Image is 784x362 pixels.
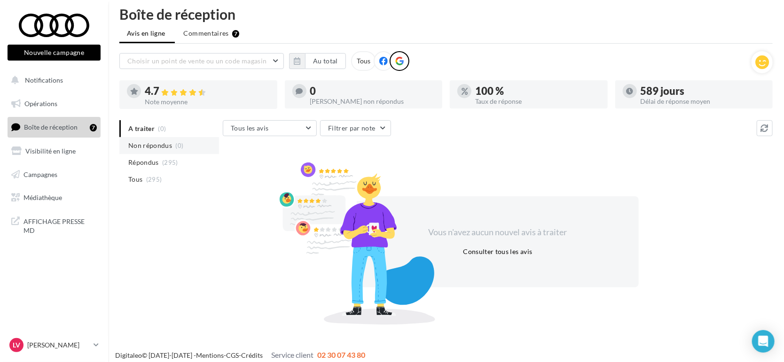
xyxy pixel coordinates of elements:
[13,340,20,350] span: LV
[223,120,317,136] button: Tous les avis
[232,30,239,38] div: 7
[90,124,97,131] div: 7
[128,175,142,184] span: Tous
[310,86,435,96] div: 0
[176,142,184,149] span: (0)
[271,350,314,359] span: Service client
[6,117,102,137] a: Boîte de réception7
[6,165,102,185] a: Campagnes
[128,141,172,150] span: Non répondus
[641,98,766,105] div: Délai de réponse moyen
[231,124,269,132] span: Tous les avis
[119,53,284,69] button: Choisir un point de vente ou un code magasin
[24,170,57,178] span: Campagnes
[475,98,600,105] div: Taux de réponse
[305,53,346,69] button: Au total
[289,53,346,69] button: Au total
[6,211,102,239] a: AFFICHAGE PRESSE MD
[27,340,90,350] p: [PERSON_NAME]
[6,70,99,90] button: Notifications
[8,45,101,61] button: Nouvelle campagne
[146,176,162,183] span: (295)
[128,158,159,167] span: Répondus
[115,351,365,359] span: © [DATE]-[DATE] - - -
[6,188,102,208] a: Médiathèque
[6,94,102,114] a: Opérations
[317,350,365,359] span: 02 30 07 43 80
[6,141,102,161] a: Visibilité en ligne
[417,226,579,239] div: Vous n'avez aucun nouvel avis à traiter
[8,336,101,354] a: LV [PERSON_NAME]
[119,7,773,21] div: Boîte de réception
[24,193,62,201] span: Médiathèque
[145,86,270,97] div: 4.7
[145,99,270,105] div: Note moyenne
[351,51,376,71] div: Tous
[320,120,391,136] button: Filtrer par note
[24,215,97,235] span: AFFICHAGE PRESSE MD
[25,76,63,84] span: Notifications
[24,100,57,108] span: Opérations
[196,351,224,359] a: Mentions
[25,147,76,155] span: Visibilité en ligne
[459,246,536,257] button: Consulter tous les avis
[184,29,229,38] span: Commentaires
[752,330,775,353] div: Open Intercom Messenger
[310,98,435,105] div: [PERSON_NAME] non répondus
[641,86,766,96] div: 589 jours
[24,123,78,131] span: Boîte de réception
[115,351,142,359] a: Digitaleo
[241,351,263,359] a: Crédits
[226,351,239,359] a: CGS
[127,57,267,65] span: Choisir un point de vente ou un code magasin
[162,159,178,166] span: (295)
[475,86,600,96] div: 100 %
